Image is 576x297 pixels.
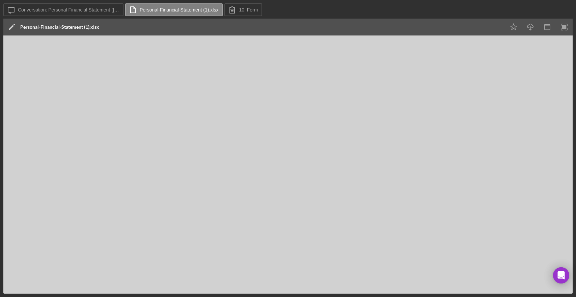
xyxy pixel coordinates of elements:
[125,3,223,16] button: Personal-Financial-Statement (1).xlsx
[3,3,124,16] button: Conversation: Personal Financial Statement ([PERSON_NAME])
[20,24,99,30] div: Personal-Financial-Statement (1).xlsx
[239,7,258,13] label: 10. Form
[140,7,218,13] label: Personal-Financial-Statement (1).xlsx
[553,267,569,283] div: Open Intercom Messenger
[18,7,119,13] label: Conversation: Personal Financial Statement ([PERSON_NAME])
[224,3,262,16] button: 10. Form
[3,35,573,294] iframe: Document Preview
